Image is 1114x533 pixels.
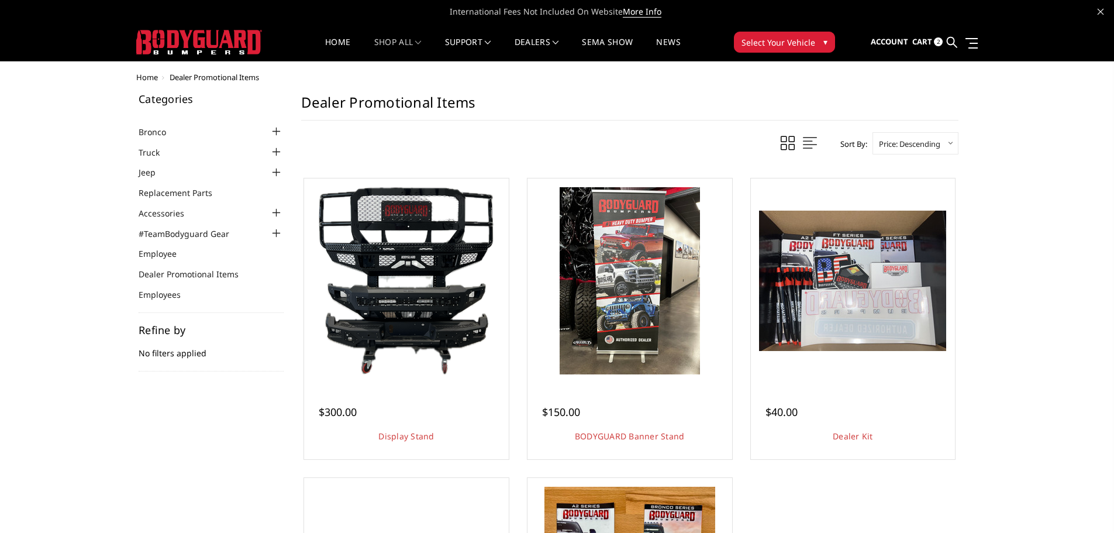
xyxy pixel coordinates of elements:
[139,146,174,159] a: Truck
[765,405,798,419] span: $40.00
[170,72,259,82] span: Dealer Promotional Items
[754,181,953,380] a: Dealer Kit
[759,211,946,351] img: Dealer Kit
[307,181,506,380] a: Display Stand Display Stand
[139,94,284,104] h5: Categories
[136,72,158,82] a: Home
[139,247,191,260] a: Employee
[734,32,835,53] button: Select Your Vehicle
[912,36,932,47] span: Cart
[515,38,559,61] a: Dealers
[656,38,680,61] a: News
[139,325,284,372] div: No filters applied
[542,405,580,419] span: $150.00
[530,181,729,380] a: BODYGUARD Banner Stand BODYGUARD Banner Stand
[871,36,908,47] span: Account
[139,228,244,240] a: #TeamBodyguard Gear
[136,30,262,54] img: BODYGUARD BUMPERS
[823,36,827,48] span: ▾
[871,26,908,58] a: Account
[325,38,350,61] a: Home
[319,405,357,419] span: $300.00
[139,166,170,178] a: Jeep
[445,38,491,61] a: Support
[834,135,867,153] label: Sort By:
[301,94,958,121] h1: Dealer Promotional Items
[741,36,815,49] span: Select Your Vehicle
[833,431,873,442] a: Dealer Kit
[560,187,700,374] img: BODYGUARD Banner Stand
[139,187,227,199] a: Replacement Parts
[378,431,434,442] a: Display Stand
[139,126,181,138] a: Bronco
[139,288,195,301] a: Employees
[139,325,284,335] h5: Refine by
[934,37,943,46] span: 2
[575,431,685,442] a: BODYGUARD Banner Stand
[139,268,253,280] a: Dealer Promotional Items
[374,38,422,61] a: shop all
[139,207,199,219] a: Accessories
[582,38,633,61] a: SEMA Show
[912,26,943,58] a: Cart 2
[623,6,661,18] a: More Info
[319,187,494,374] img: Display Stand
